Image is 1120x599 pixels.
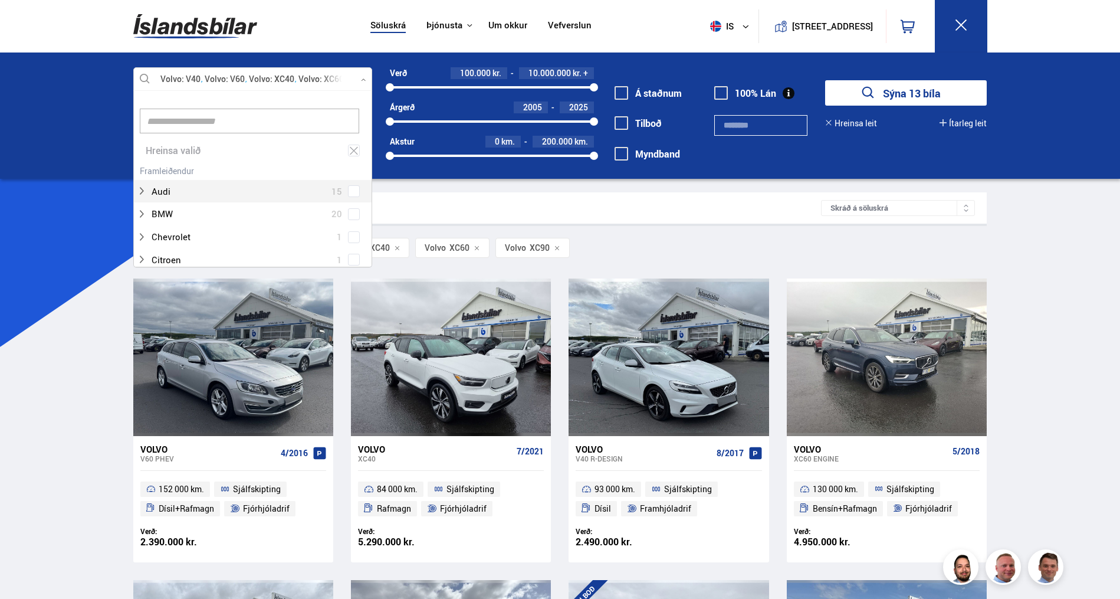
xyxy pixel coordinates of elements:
[528,67,571,78] span: 10.000.000
[542,136,573,147] span: 200.000
[714,88,776,99] label: 100% Lán
[337,228,342,246] span: 1
[523,102,542,113] span: 2005
[813,502,877,516] span: Bensín+Rafmagn
[517,447,544,456] span: 7/2021
[140,454,276,463] div: V60 PHEV
[945,551,980,587] img: nhp88E3Fdnt1Opn2.png
[886,482,934,496] span: Sjálfskipting
[331,183,342,200] span: 15
[794,454,948,463] div: XC60 ENGINE
[377,502,411,516] span: Rafmagn
[134,139,372,162] div: Hreinsa valið
[377,482,418,496] span: 84 000 km.
[133,7,257,45] img: G0Ugv5HjCgRt.svg
[358,444,512,454] div: Volvo
[940,119,987,128] button: Ítarleg leit
[390,137,415,146] div: Akstur
[765,9,879,43] a: [STREET_ADDRESS]
[140,537,234,547] div: 2.390.000 kr.
[351,436,551,562] a: Volvo XC40 7/2021 84 000 km. Sjálfskipting Rafmagn Fjórhjóladrif Verð: 5.290.000 kr.
[9,5,45,40] button: Opna LiveChat spjallviðmót
[576,454,711,463] div: V40 R-DESIGN
[159,502,214,516] span: Dísil+Rafmagn
[140,527,234,536] div: Verð:
[821,200,975,216] div: Skráð á söluskrá
[426,20,462,31] button: Þjónusta
[569,102,588,113] span: 2025
[501,137,515,146] span: km.
[615,149,680,159] label: Myndband
[573,68,582,78] span: kr.
[548,20,592,32] a: Vefverslun
[574,137,588,146] span: km.
[794,537,887,547] div: 4.950.000 kr.
[953,447,980,456] span: 5/2018
[576,537,669,547] div: 2.490.000 kr.
[825,80,987,106] button: Sýna 13 bíla
[717,449,744,458] span: 8/2017
[787,436,987,562] a: Volvo XC60 ENGINE 5/2018 130 000 km. Sjálfskipting Bensín+Rafmagn Fjórhjóladrif Verð: 4.950.000 kr.
[446,482,494,496] span: Sjálfskipting
[243,502,290,516] span: Fjórhjóladrif
[460,67,491,78] span: 100.000
[905,502,952,516] span: Fjórhjóladrif
[505,243,526,253] div: Volvo
[495,136,500,147] span: 0
[358,454,512,463] div: XC40
[825,119,877,128] button: Hreinsa leit
[390,103,415,112] div: Árgerð
[705,21,735,32] span: is
[390,68,407,78] div: Verð
[133,436,333,562] a: Volvo V60 PHEV 4/2016 152 000 km. Sjálfskipting Dísil+Rafmagn Fjórhjóladrif Verð: 2.390.000 kr.
[440,502,487,516] span: Fjórhjóladrif
[337,251,342,269] span: 1
[710,21,721,32] img: svg+xml;base64,PHN2ZyB4bWxucz0iaHR0cDovL3d3dy53My5vcmcvMjAwMC9zdmciIHdpZHRoPSI1MTIiIGhlaWdodD0iNT...
[140,444,276,454] div: Volvo
[595,482,635,496] span: 93 000 km.
[159,482,204,496] span: 152 000 km.
[331,205,342,222] span: 20
[664,482,712,496] span: Sjálfskipting
[370,20,406,32] a: Söluskrá
[813,482,858,496] span: 130 000 km.
[488,20,527,32] a: Um okkur
[281,449,308,458] span: 4/2016
[794,444,948,454] div: Volvo
[358,537,451,547] div: 5.290.000 kr.
[425,243,469,253] span: XC60
[576,444,711,454] div: Volvo
[583,68,588,78] span: +
[425,243,446,253] div: Volvo
[595,502,611,516] span: Dísil
[640,502,691,516] span: Framhjóladrif
[705,9,758,44] button: is
[987,551,1023,587] img: siFngHWaQ9KaOqBr.png
[797,21,869,31] button: [STREET_ADDRESS]
[145,202,822,214] div: Leitarniðurstöður 13 bílar
[569,436,768,562] a: Volvo V40 R-DESIGN 8/2017 93 000 km. Sjálfskipting Dísil Framhjóladrif Verð: 2.490.000 kr.
[615,118,662,129] label: Tilboð
[492,68,501,78] span: kr.
[576,527,669,536] div: Verð:
[1030,551,1065,587] img: FbJEzSuNWCJXmdc-.webp
[505,243,550,253] span: XC90
[794,527,887,536] div: Verð:
[233,482,281,496] span: Sjálfskipting
[358,527,451,536] div: Verð:
[615,88,682,99] label: Á staðnum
